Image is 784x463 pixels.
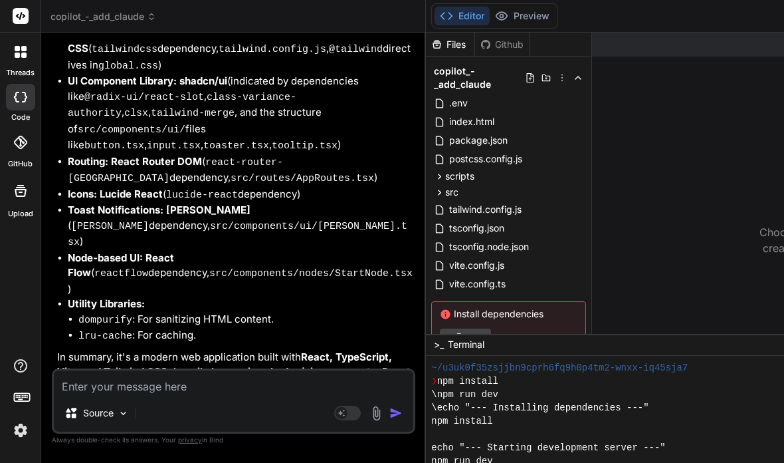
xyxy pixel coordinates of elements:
strong: [PERSON_NAME] [166,204,250,216]
button: Preview [490,7,555,25]
span: vite.config.js [448,257,506,273]
code: tailwind.config.js [219,44,326,55]
span: npm install [437,375,498,388]
span: tsconfig.node.json [448,239,530,255]
span: .env [448,95,469,111]
code: toaster.tsx [203,140,269,152]
li: : For sanitizing HTML content. [78,312,413,329]
code: dompurify [78,315,132,326]
span: ~/u3uk0f35zsjjbn9cprh6fq9h0p4tm2-wnxx-iq45sja7 [431,361,688,375]
img: Pick Models [118,408,129,419]
strong: Toast Notifications: [68,204,163,216]
span: postcss.config.js [448,151,524,167]
span: \echo "--- Installing dependencies ---" [431,401,648,414]
span: >_ [434,338,444,351]
span: privacy [178,436,202,444]
li: ( dependency, ) [68,251,413,297]
label: code [11,112,30,123]
span: tailwind.config.js [448,202,523,218]
span: vite.config.ts [448,276,507,292]
strong: Icons: [68,188,97,200]
code: clsx [124,108,148,119]
li: (indicated by dependencies like , , , , and the structure of files like , , , ) [68,74,413,154]
li: ( dependency, ) [68,154,413,187]
img: settings [9,419,32,442]
span: \npm run dev [431,388,498,401]
label: GitHub [8,158,33,170]
span: scripts [445,170,474,183]
code: lru-cache [78,331,132,342]
span: copilot_-_add_claude [434,65,525,91]
code: button.tsx [84,140,144,152]
li: ( dependency, , directives in ) [68,27,413,75]
code: @radix-ui/react-slot [84,92,204,103]
span: npm install [431,414,492,428]
p: Source [83,406,114,420]
span: ❯ [431,375,437,388]
code: src/components/ui/[PERSON_NAME].tsx [68,221,407,249]
strong: Lucide React [100,188,163,200]
code: tailwind-merge [151,108,235,119]
label: Upload [8,208,33,220]
img: attachment [369,406,384,421]
strong: React Router DOM [111,155,202,168]
span: Install dependencies [440,307,577,321]
button: Execute [440,329,491,345]
span: index.html [448,114,496,130]
strong: UI Component Library: [68,75,177,87]
strong: shadcn/ui [179,75,227,87]
code: src/routes/AppRoutes.tsx [231,173,374,184]
code: @tailwind [329,44,383,55]
img: icon [389,406,403,420]
div: Files [426,38,474,51]
code: reactflow [94,268,148,279]
code: [PERSON_NAME] [71,221,149,232]
li: ( dependency, ) [68,203,413,251]
span: src [445,186,458,199]
span: tsconfig.json [448,220,506,236]
code: src/components/nodes/StartNode.tsx [209,268,413,279]
span: Terminal [448,338,484,351]
code: input.tsx [147,140,201,152]
code: src/components/ui/ [78,124,185,136]
p: In summary, it's a modern web application built with [57,350,413,395]
div: Github [475,38,530,51]
label: threads [6,67,35,78]
button: Editor [435,7,490,25]
li: : For caching. [78,328,413,345]
strong: Utility Libraries: [68,297,145,310]
code: tooltip.tsx [272,140,338,152]
code: tailwindcss [92,44,157,55]
code: global.css [98,61,158,72]
code: lucide-react [166,190,238,201]
strong: Node-based UI: [68,251,143,264]
span: copilot_-_add_claude [50,10,156,23]
p: Always double-check its answers. Your in Bind [52,434,415,446]
li: ( dependency) [68,187,413,204]
strong: Routing: [68,155,108,168]
span: package.json [448,132,509,148]
span: echo "--- Starting development server ---" [431,441,665,454]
